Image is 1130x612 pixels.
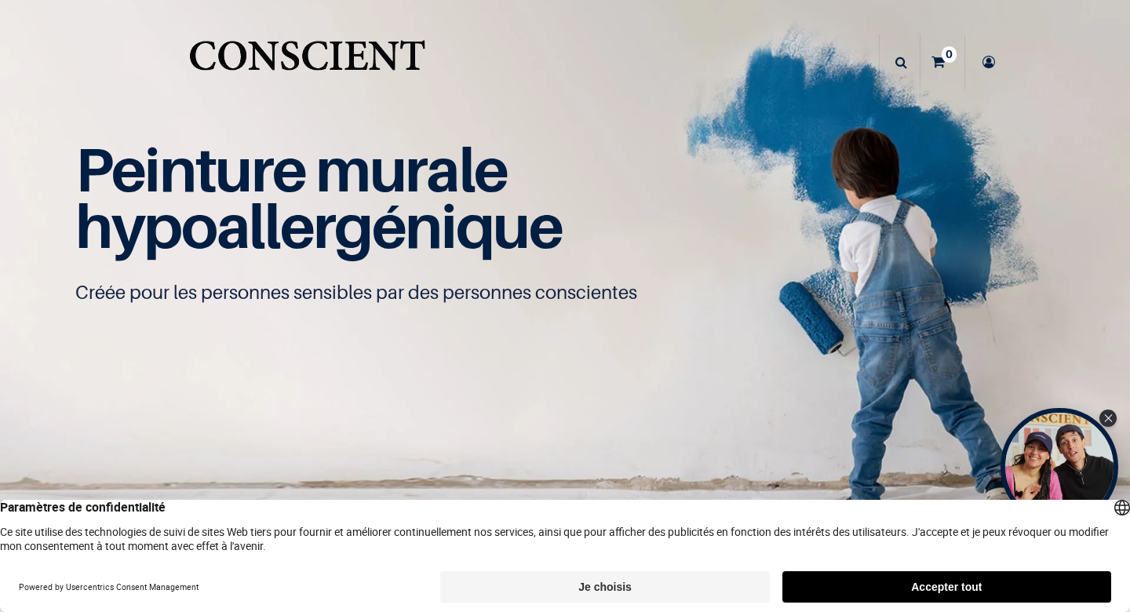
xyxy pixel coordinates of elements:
[75,280,1055,305] p: Créée pour les personnes sensibles par des personnes conscientes
[920,35,964,89] a: 0
[1001,408,1118,526] div: Open Tolstoy widget
[942,46,957,62] sup: 0
[75,133,508,206] span: Peinture murale
[186,31,428,93] a: Logo of Conscient
[75,189,563,262] span: hypoallergénique
[1001,408,1118,526] div: Tolstoy bubble widget
[1099,410,1117,427] div: Close Tolstoy widget
[186,31,428,93] img: Conscient
[1001,408,1118,526] div: Open Tolstoy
